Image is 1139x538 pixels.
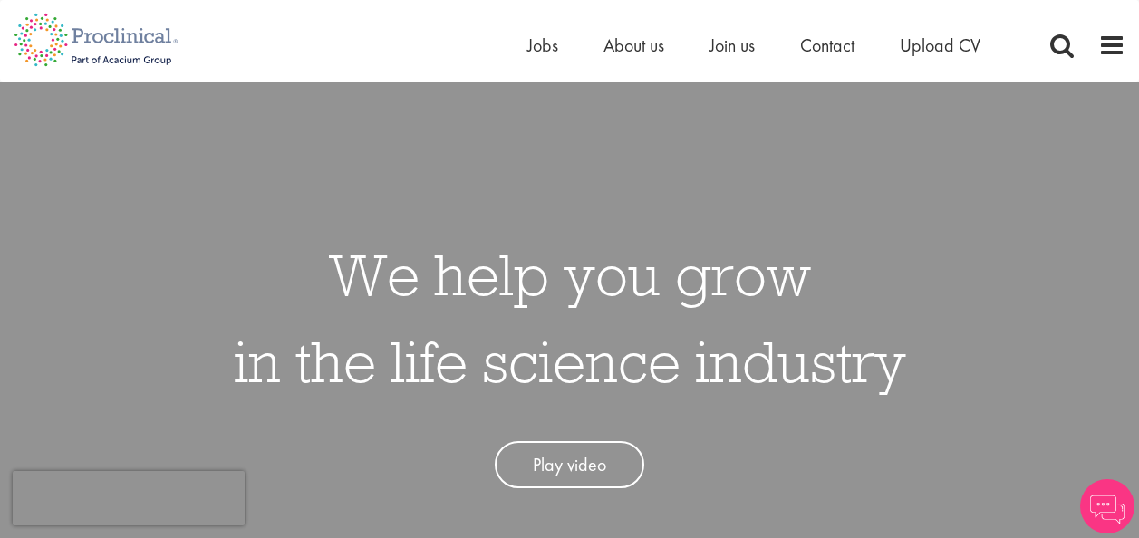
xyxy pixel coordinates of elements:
a: Jobs [527,34,558,57]
img: Chatbot [1080,479,1134,533]
h1: We help you grow in the life science industry [234,231,906,405]
a: Play video [495,441,644,489]
a: Contact [800,34,854,57]
a: Join us [709,34,755,57]
a: Upload CV [900,34,980,57]
a: About us [603,34,664,57]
